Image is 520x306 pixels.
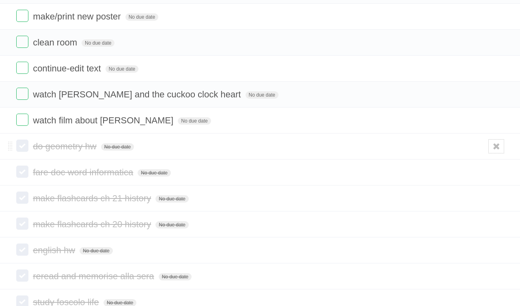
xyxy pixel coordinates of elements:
span: No due date [80,247,112,254]
span: english hw [33,245,77,255]
span: watch film about [PERSON_NAME] [33,115,175,125]
span: clean room [33,37,79,47]
label: Done [16,192,28,204]
label: Done [16,140,28,152]
label: Done [16,36,28,48]
span: fare doc word informatica [33,167,135,177]
span: No due date [178,117,211,125]
span: No due date [101,143,134,151]
label: Done [16,218,28,230]
label: Done [16,269,28,282]
span: No due date [82,39,114,47]
label: Done [16,166,28,178]
span: No due date [138,169,170,177]
span: No due date [155,221,188,228]
span: watch [PERSON_NAME] and the cuckoo clock heart [33,89,243,99]
span: continue-edit text [33,63,103,73]
span: do geometry hw [33,141,99,151]
label: Done [16,244,28,256]
span: No due date [246,91,278,99]
span: make flashcards ch 20 history [33,219,153,229]
label: Done [16,88,28,100]
span: No due date [125,13,158,21]
label: Done [16,62,28,74]
label: Done [16,114,28,126]
span: No due date [159,273,192,280]
span: No due date [155,195,188,203]
span: make flashcards ch 21 history [33,193,153,203]
span: reread and memorise alla sera [33,271,156,281]
span: No due date [106,65,138,73]
label: Done [16,10,28,22]
span: make/print new poster [33,11,123,22]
